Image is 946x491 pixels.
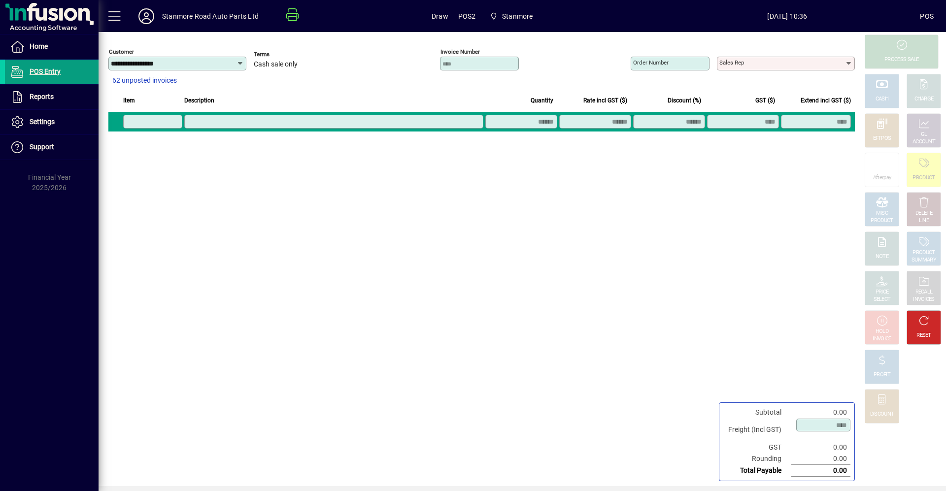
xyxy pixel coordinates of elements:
td: 0.00 [791,407,850,418]
div: INVOICE [873,335,891,343]
span: Draw [432,8,448,24]
td: 0.00 [791,465,850,477]
div: DELETE [915,210,932,217]
span: Terms [254,51,313,58]
button: 62 unposted invoices [108,72,181,90]
div: RESET [916,332,931,339]
div: Stanmore Road Auto Parts Ltd [162,8,259,24]
span: Rate incl GST ($) [583,95,627,106]
span: GST ($) [755,95,775,106]
div: PRODUCT [871,217,893,225]
div: ACCOUNT [912,138,935,146]
div: LINE [919,217,929,225]
td: GST [723,442,791,453]
td: Total Payable [723,465,791,477]
span: Home [30,42,48,50]
td: Rounding [723,453,791,465]
span: Extend incl GST ($) [801,95,851,106]
span: POS Entry [30,67,61,75]
div: EFTPOS [873,135,891,142]
td: Subtotal [723,407,791,418]
span: 62 unposted invoices [112,75,177,86]
a: Support [5,135,99,160]
span: Quantity [531,95,553,106]
a: Home [5,34,99,59]
mat-label: Order number [633,59,669,66]
a: Reports [5,85,99,109]
span: Discount (%) [668,95,701,106]
span: Cash sale only [254,61,298,68]
td: Freight (Incl GST) [723,418,791,442]
div: PROCESS SALE [884,56,919,64]
span: Settings [30,118,55,126]
div: PROFIT [874,371,890,379]
td: 0.00 [791,442,850,453]
div: INVOICES [913,296,934,303]
div: SUMMARY [912,257,936,264]
td: 0.00 [791,453,850,465]
span: POS2 [458,8,476,24]
div: RECALL [915,289,933,296]
span: Stanmore [486,7,537,25]
div: Afterpay [873,174,891,182]
div: HOLD [876,328,888,335]
div: GL [921,131,927,138]
span: Support [30,143,54,151]
div: SELECT [874,296,891,303]
span: Item [123,95,135,106]
span: Stanmore [502,8,533,24]
div: POS [920,8,934,24]
mat-label: Invoice number [440,48,480,55]
div: CASH [876,96,888,103]
mat-label: Customer [109,48,134,55]
div: DISCOUNT [870,411,894,418]
span: Reports [30,93,54,100]
button: Profile [131,7,162,25]
div: PRODUCT [912,249,935,257]
div: CHARGE [914,96,934,103]
div: NOTE [876,253,888,261]
div: MISC [876,210,888,217]
mat-label: Sales rep [719,59,744,66]
span: Description [184,95,214,106]
a: Settings [5,110,99,134]
span: [DATE] 10:36 [654,8,920,24]
div: PRICE [876,289,889,296]
div: PRODUCT [912,174,935,182]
